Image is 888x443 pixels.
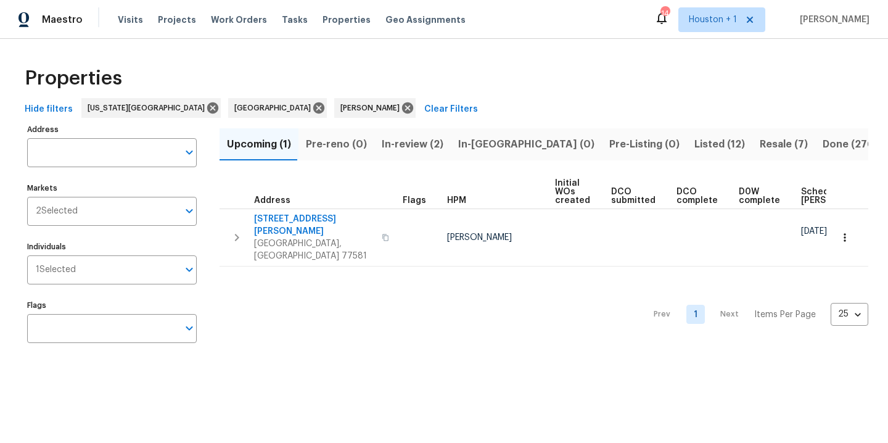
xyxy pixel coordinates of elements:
[801,188,871,205] span: Scheduled [PERSON_NAME]
[254,238,374,262] span: [GEOGRAPHIC_DATA], [GEOGRAPHIC_DATA] 77581
[424,102,478,117] span: Clear Filters
[458,136,594,153] span: In-[GEOGRAPHIC_DATA] (0)
[419,98,483,121] button: Clear Filters
[323,14,371,26] span: Properties
[611,188,656,205] span: DCO submitted
[254,196,290,205] span: Address
[694,136,745,153] span: Listed (12)
[689,14,737,26] span: Houston + 1
[228,98,327,118] div: [GEOGRAPHIC_DATA]
[181,320,198,337] button: Open
[760,136,808,153] span: Resale (7)
[211,14,267,26] span: Work Orders
[158,14,196,26] span: Projects
[36,206,78,217] span: 2 Selected
[27,302,197,309] label: Flags
[306,136,367,153] span: Pre-reno (0)
[27,243,197,250] label: Individuals
[234,102,316,114] span: [GEOGRAPHIC_DATA]
[642,274,868,355] nav: Pagination Navigation
[88,102,210,114] span: [US_STATE][GEOGRAPHIC_DATA]
[181,144,198,161] button: Open
[447,233,512,242] span: [PERSON_NAME]
[181,261,198,278] button: Open
[282,15,308,24] span: Tasks
[555,179,590,205] span: Initial WOs created
[334,98,416,118] div: [PERSON_NAME]
[795,14,869,26] span: [PERSON_NAME]
[801,227,827,236] span: [DATE]
[385,14,466,26] span: Geo Assignments
[25,72,122,85] span: Properties
[739,188,780,205] span: D0W complete
[340,102,405,114] span: [PERSON_NAME]
[686,305,705,324] a: Goto page 1
[447,196,466,205] span: HPM
[609,136,680,153] span: Pre-Listing (0)
[27,184,197,192] label: Markets
[81,98,221,118] div: [US_STATE][GEOGRAPHIC_DATA]
[20,98,78,121] button: Hide filters
[382,136,443,153] span: In-review (2)
[676,188,718,205] span: DCO complete
[42,14,83,26] span: Maestro
[254,213,374,238] span: [STREET_ADDRESS][PERSON_NAME]
[181,202,198,220] button: Open
[823,136,878,153] span: Done (276)
[27,126,197,133] label: Address
[754,308,816,321] p: Items Per Page
[660,7,669,20] div: 14
[25,102,73,117] span: Hide filters
[36,265,76,275] span: 1 Selected
[227,136,291,153] span: Upcoming (1)
[831,298,868,330] div: 25
[403,196,426,205] span: Flags
[118,14,143,26] span: Visits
